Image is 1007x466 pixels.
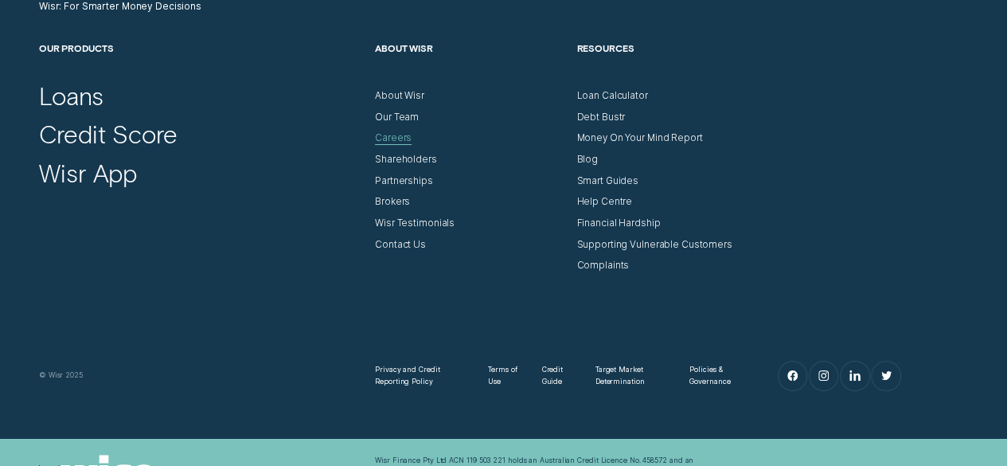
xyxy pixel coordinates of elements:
[576,217,660,229] a: Financial Hardship
[39,42,363,90] h2: Our Products
[375,217,455,229] a: Wisr Testimonials
[375,42,564,90] h2: About Wisr
[33,370,369,382] div: © Wisr 2025
[576,239,732,251] a: Supporting Vulnerable Customers
[375,364,467,388] a: Privacy and Credit Reporting Policy
[39,158,137,189] a: Wisr App
[810,362,838,390] a: Instagram
[375,112,419,123] a: Our Team
[541,364,573,388] a: Credit Guide
[39,80,103,112] a: Loans
[576,42,766,90] h2: Resources
[576,90,647,102] a: Loan Calculator
[841,362,869,390] a: LinkedIn
[375,175,433,187] a: Partnerships
[576,132,702,144] a: Money On Your Mind Report
[375,132,412,144] a: Careers
[375,90,424,102] a: About Wisr
[375,154,437,166] a: Shareholders
[576,175,638,187] a: Smart Guides
[375,239,426,251] a: Contact Us
[39,1,201,13] a: Wisr: For Smarter Money Decisions
[872,362,900,390] a: Twitter
[488,364,520,388] a: Terms of Use
[595,364,669,388] a: Target Market Determination
[779,362,807,390] a: Facebook
[576,154,598,166] a: Blog
[576,260,629,272] a: Complaints
[39,119,178,150] a: Credit Score
[375,196,410,208] a: Brokers
[576,112,625,123] a: Debt Bustr
[689,364,745,388] a: Policies & Governance
[576,196,632,208] a: Help Centre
